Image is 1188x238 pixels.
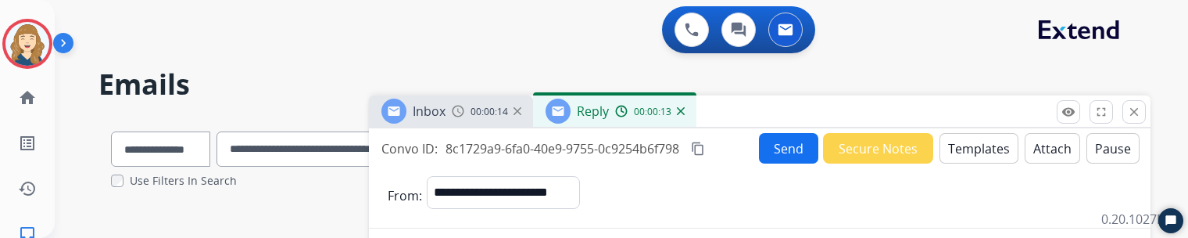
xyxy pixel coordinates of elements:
[1094,105,1108,119] mat-icon: fullscreen
[634,106,671,118] span: 00:00:13
[759,133,818,164] button: Send
[1127,105,1141,119] mat-icon: close
[445,140,679,157] span: 8c1729a9-6fa0-40e9-9755-0c9254b6f798
[1158,208,1183,233] button: Start Chat
[1101,210,1172,229] p: 0.20.1027RC
[1165,215,1177,227] svg: Open Chat
[691,142,705,156] mat-icon: content_copy
[577,103,609,120] span: Reply
[5,22,49,66] img: avatar
[98,69,1150,100] h2: Emails
[18,134,37,153] mat-icon: list_alt
[18,88,37,107] mat-icon: home
[413,103,445,120] span: Inbox
[823,133,933,164] button: Secure Notes
[471,106,508,118] span: 00:00:14
[939,133,1018,164] button: Templates
[388,186,422,205] p: From:
[381,139,438,158] p: Convo ID:
[1061,105,1075,119] mat-icon: remove_red_eye
[130,173,237,189] label: Use Filters In Search
[1025,133,1080,164] button: Attach
[1086,133,1140,164] button: Pause
[18,179,37,198] mat-icon: history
